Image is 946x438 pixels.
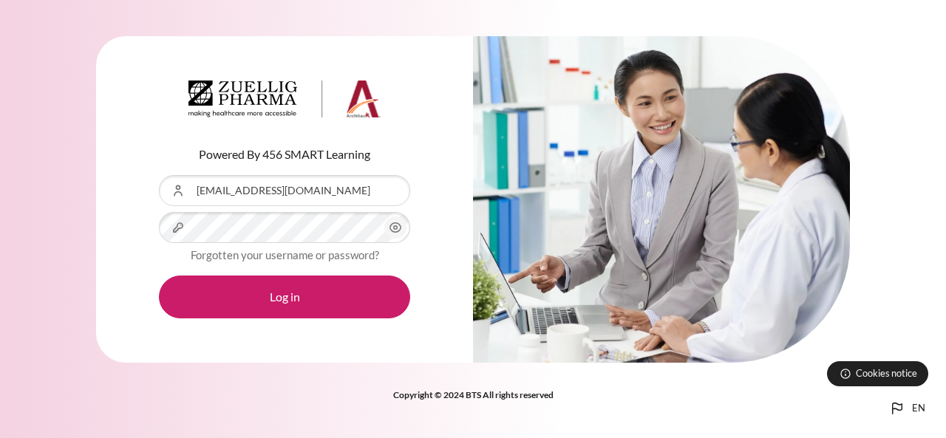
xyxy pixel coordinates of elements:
span: Cookies notice [856,366,917,380]
a: Architeck [188,81,381,123]
a: Forgotten your username or password? [191,248,379,261]
img: Architeck [188,81,381,117]
p: Powered By 456 SMART Learning [159,146,410,163]
input: Username or Email Address [159,175,410,206]
button: Cookies notice [827,361,928,386]
span: en [912,401,925,416]
button: Log in [159,276,410,318]
strong: Copyright © 2024 BTS All rights reserved [393,389,554,400]
button: Languages [882,394,931,423]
